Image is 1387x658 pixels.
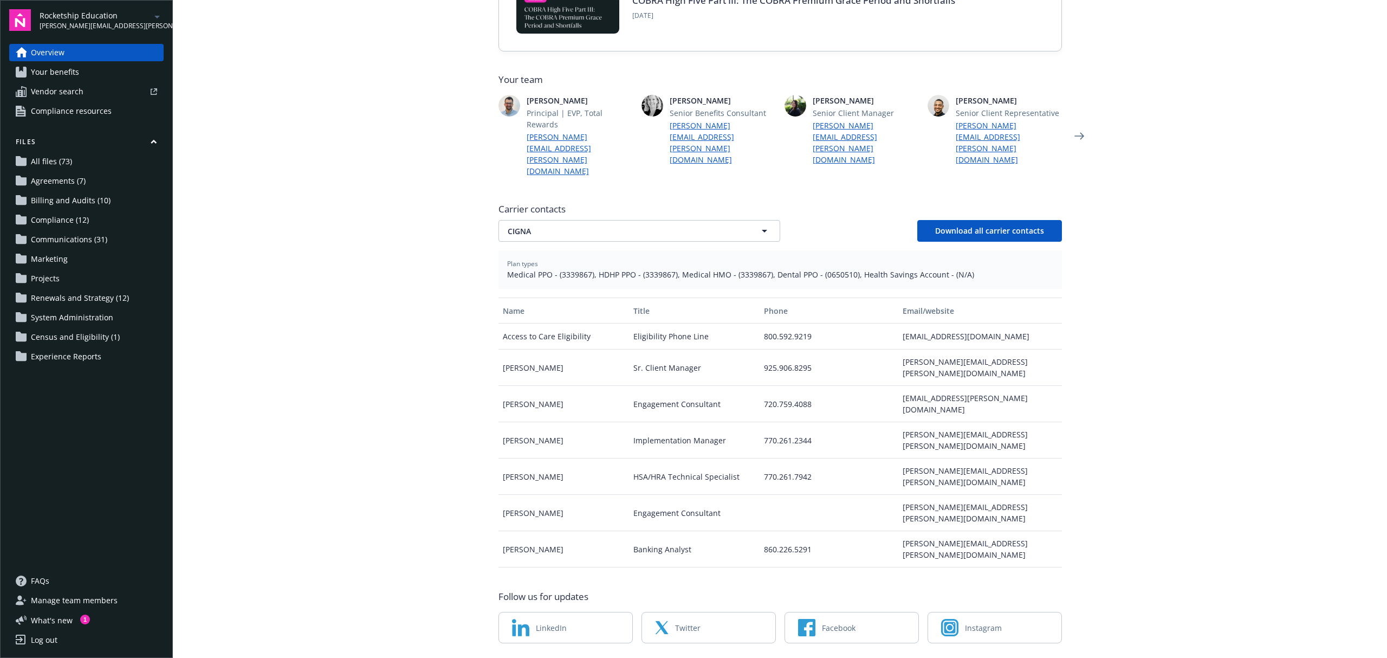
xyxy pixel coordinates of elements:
button: CIGNA [498,220,780,242]
div: [PERSON_NAME] [498,386,629,422]
div: Name [503,305,625,317]
a: FAQs [9,572,164,590]
span: LinkedIn [536,622,567,634]
span: [PERSON_NAME] [956,95,1062,106]
div: [EMAIL_ADDRESS][PERSON_NAME][DOMAIN_NAME] [898,386,1061,422]
span: Your team [498,73,1062,86]
img: photo [498,95,520,117]
div: 800.592.9219 [760,324,898,350]
a: Overview [9,44,164,61]
span: [PERSON_NAME] [670,95,776,106]
div: 925.906.8295 [760,350,898,386]
button: Rocketship Education[PERSON_NAME][EMAIL_ADDRESS][PERSON_NAME][DOMAIN_NAME]arrowDropDown [40,9,164,31]
div: 770.261.2344 [760,422,898,459]
a: Facebook [785,612,919,643]
div: Phone [764,305,894,317]
span: [PERSON_NAME] [527,95,633,106]
span: Experience Reports [31,348,101,365]
div: Engagement Consultant [629,495,760,531]
span: Follow us for updates [498,590,588,603]
a: Next [1071,127,1088,145]
span: Twitter [675,622,701,634]
span: Marketing [31,250,68,268]
a: [PERSON_NAME][EMAIL_ADDRESS][PERSON_NAME][DOMAIN_NAME] [527,131,633,177]
span: [PERSON_NAME][EMAIL_ADDRESS][PERSON_NAME][DOMAIN_NAME] [40,21,151,31]
span: Senior Client Manager [813,107,919,119]
div: [PERSON_NAME][EMAIL_ADDRESS][PERSON_NAME][DOMAIN_NAME] [898,567,1061,604]
span: System Administration [31,309,113,326]
span: Projects [31,270,60,287]
span: FAQs [31,572,49,590]
span: What ' s new [31,615,73,626]
a: Projects [9,270,164,287]
a: Billing and Audits (10) [9,192,164,209]
span: Manage team members [31,592,118,609]
div: 1 [80,615,90,624]
a: [PERSON_NAME][EMAIL_ADDRESS][PERSON_NAME][DOMAIN_NAME] [956,120,1062,165]
div: Email/website [903,305,1057,317]
div: 720.759.4088 [760,386,898,422]
div: Sr. Client Manager [629,350,760,386]
a: Renewals and Strategy (12) [9,289,164,307]
div: [PERSON_NAME] [498,567,629,604]
div: HSA/HRA Technical Specialist [629,459,760,495]
a: Communications (31) [9,231,164,248]
a: Manage team members [9,592,164,609]
span: Billing and Audits (10) [31,192,111,209]
div: [PERSON_NAME] [498,495,629,531]
a: Marketing [9,250,164,268]
span: Communications (31) [31,231,107,248]
span: Agreements (7) [31,172,86,190]
button: Email/website [898,298,1061,324]
span: Compliance (12) [31,211,89,229]
a: Twitter [641,612,776,643]
button: Name [498,298,629,324]
div: Implementation Manager [629,422,760,459]
span: Instagram [965,622,1002,634]
span: Senior Client Representative [956,107,1062,119]
img: photo [928,95,949,117]
img: photo [785,95,806,117]
span: Carrier contacts [498,203,1062,216]
span: Senior Benefits Consultant [670,107,776,119]
a: All files (73) [9,153,164,170]
a: Instagram [928,612,1062,643]
span: Census and Eligibility (1) [31,328,120,346]
span: Rocketship Education [40,10,151,21]
a: Agreements (7) [9,172,164,190]
span: Your benefits [31,63,79,81]
button: What's new1 [9,615,90,626]
span: Vendor search [31,83,83,100]
button: Download all carrier contacts [917,220,1062,242]
button: Title [629,298,760,324]
span: Download all carrier contacts [935,225,1044,236]
div: Title [633,305,755,317]
div: [PERSON_NAME] [498,459,629,495]
a: LinkedIn [498,612,633,643]
span: Overview [31,44,64,61]
button: Files [9,137,164,151]
a: arrowDropDown [151,10,164,23]
a: Experience Reports [9,348,164,365]
div: Eligibility Phone Line [629,324,760,350]
span: Plan types [507,259,1053,269]
span: [DATE] [632,11,955,21]
div: 770.261.7942 [760,459,898,495]
div: [PERSON_NAME] [498,350,629,386]
div: [EMAIL_ADDRESS][DOMAIN_NAME] [898,324,1061,350]
div: [PERSON_NAME][EMAIL_ADDRESS][PERSON_NAME][DOMAIN_NAME] [898,350,1061,386]
div: [PERSON_NAME][EMAIL_ADDRESS][PERSON_NAME][DOMAIN_NAME] [898,495,1061,531]
div: Access to Care Eligibility [498,324,629,350]
span: Compliance resources [31,102,112,120]
span: All files (73) [31,153,72,170]
div: [PERSON_NAME] [498,422,629,459]
a: System Administration [9,309,164,326]
a: [PERSON_NAME][EMAIL_ADDRESS][PERSON_NAME][DOMAIN_NAME] [670,120,776,165]
a: Vendor search [9,83,164,100]
div: [PERSON_NAME][EMAIL_ADDRESS][PERSON_NAME][DOMAIN_NAME] [898,422,1061,459]
div: 804.904.6095 [760,567,898,604]
span: CIGNA [508,225,733,237]
a: Compliance resources [9,102,164,120]
button: Phone [760,298,898,324]
div: Engagement Consultant [629,386,760,422]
